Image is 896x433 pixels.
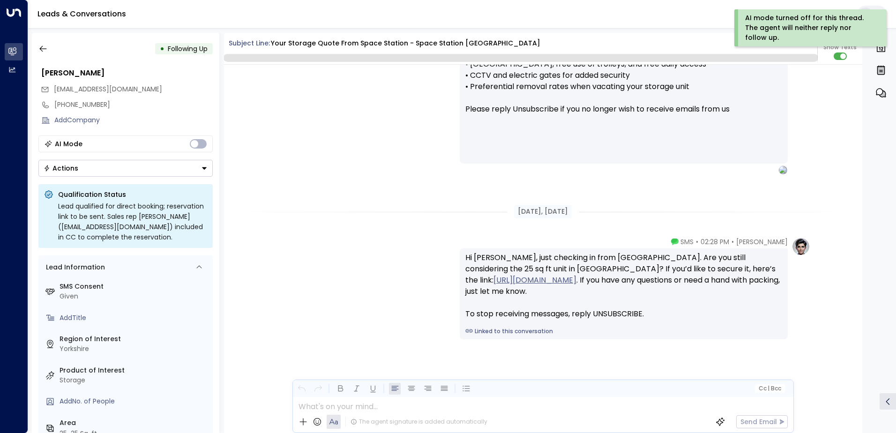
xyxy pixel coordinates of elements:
button: Undo [296,383,307,395]
div: AddNo. of People [60,396,209,406]
div: Given [60,291,209,301]
span: Subject Line: [229,38,270,48]
span: [EMAIL_ADDRESS][DOMAIN_NAME] [54,84,162,94]
span: • [732,237,734,246]
div: Yorkshire [60,344,209,354]
img: ASHLEY_DAVIS10419@HOTMAIL.COM [779,166,787,174]
div: Button group with a nested menu [38,160,213,177]
div: AddCompany [54,115,213,125]
button: Cc|Bcc [754,384,784,393]
div: Hi [PERSON_NAME], just checking in from [GEOGRAPHIC_DATA]. Are you still considering the 25 sq ft... [465,252,782,320]
label: Region of Interest [60,334,209,344]
span: Cc Bcc [758,385,781,392]
div: • [160,40,164,57]
div: The agent signature is added automatically [351,418,487,426]
button: Redo [312,383,324,395]
span: 02:28 PM [701,237,729,246]
label: Area [60,418,209,428]
span: ashley_davis10419@hotmail.com [54,84,162,94]
div: Lead qualified for direct booking; reservation link to be sent. Sales rep [PERSON_NAME] ([EMAIL_A... [58,201,207,242]
a: [URL][DOMAIN_NAME] [493,275,576,286]
div: AI Mode [55,139,82,149]
div: AddTitle [60,313,209,323]
button: Actions [38,160,213,177]
span: [PERSON_NAME] [736,237,788,246]
span: Show Texts [823,43,857,52]
label: Product of Interest [60,366,209,375]
a: Linked to this conversation [465,327,782,336]
label: SMS Consent [60,282,209,291]
div: Your storage quote from Space Station - Space Station [GEOGRAPHIC_DATA] [271,38,540,48]
div: [PHONE_NUMBER] [54,100,213,110]
div: [PERSON_NAME] [41,67,213,79]
p: Qualification Status [58,190,207,199]
a: Leads & Conversations [37,8,126,19]
span: • [696,237,698,246]
img: profile-logo.png [791,237,810,256]
div: Storage [60,375,209,385]
div: Actions [44,164,78,172]
div: Lead Information [43,262,105,272]
span: | [768,385,769,392]
span: Following Up [168,44,208,53]
div: AI mode turned off for this thread. The agent will neither reply nor follow up. [745,13,874,43]
span: SMS [680,237,694,246]
div: [DATE], [DATE] [514,205,572,218]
